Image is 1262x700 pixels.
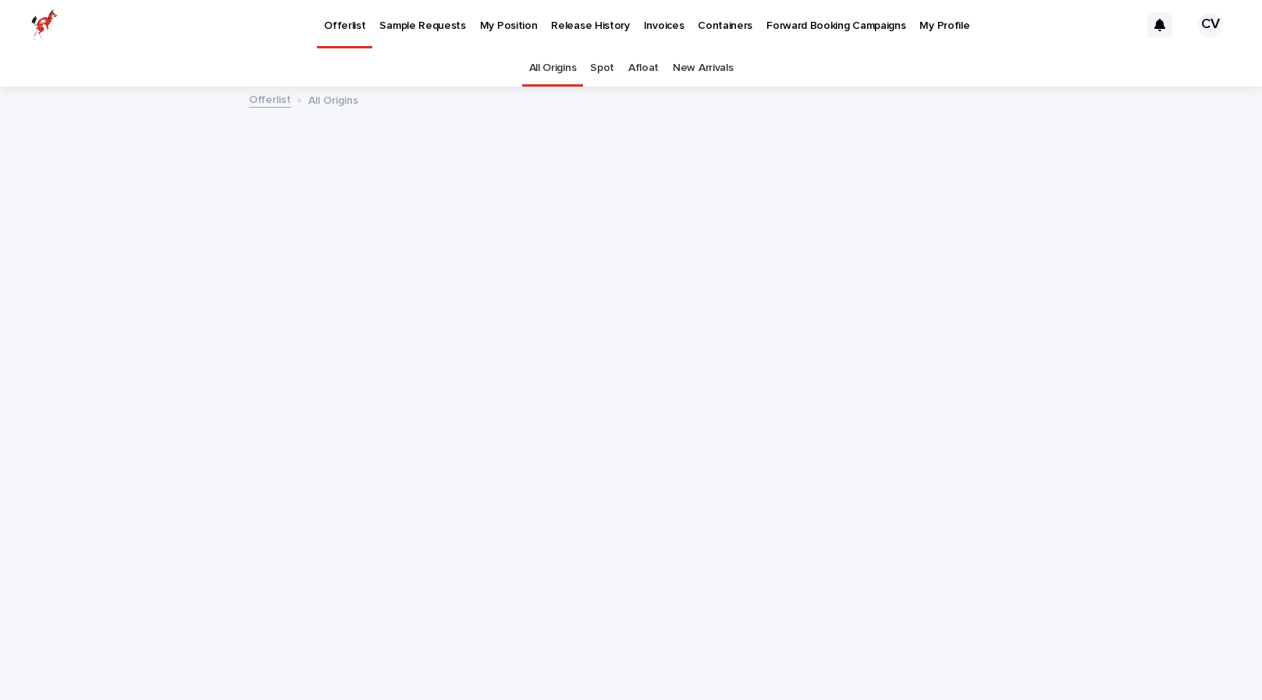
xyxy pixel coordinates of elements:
div: CV [1198,12,1223,37]
a: All Origins [529,50,577,87]
a: Offerlist [249,90,291,108]
a: Spot [590,50,614,87]
p: All Origins [308,91,358,108]
a: New Arrivals [673,50,733,87]
img: zttTXibQQrCfv9chImQE [31,9,58,41]
a: Afloat [628,50,659,87]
